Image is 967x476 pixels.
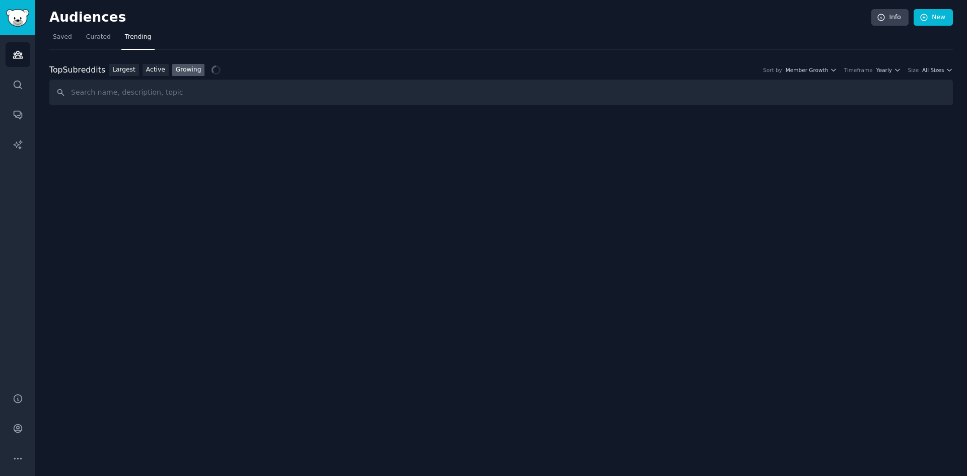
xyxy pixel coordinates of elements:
[922,66,944,74] span: All Sizes
[143,64,169,77] a: Active
[121,29,155,50] a: Trending
[763,66,782,74] div: Sort by
[49,64,105,77] div: Top Subreddits
[786,66,837,74] button: Member Growth
[922,66,953,74] button: All Sizes
[914,9,953,26] a: New
[49,10,871,26] h2: Audiences
[83,29,114,50] a: Curated
[876,66,901,74] button: Yearly
[125,33,151,42] span: Trending
[49,80,953,105] input: Search name, description, topic
[786,66,828,74] span: Member Growth
[844,66,873,74] div: Timeframe
[49,29,76,50] a: Saved
[172,64,205,77] a: Growing
[908,66,919,74] div: Size
[871,9,909,26] a: Info
[6,9,29,27] img: GummySearch logo
[53,33,72,42] span: Saved
[109,64,139,77] a: Largest
[876,66,892,74] span: Yearly
[86,33,111,42] span: Curated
